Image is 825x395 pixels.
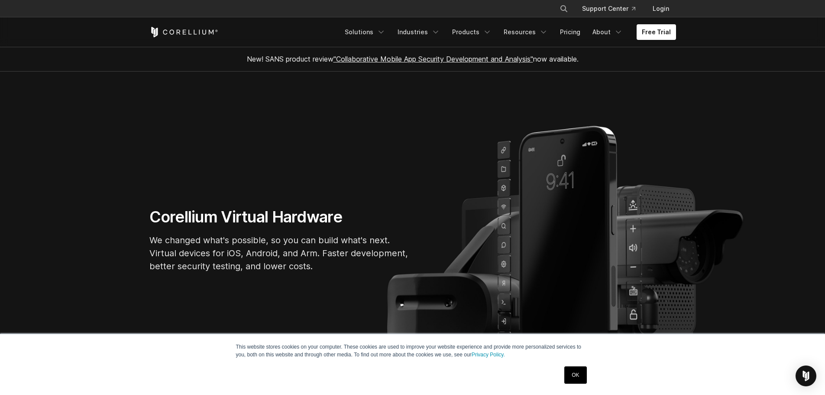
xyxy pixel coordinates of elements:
a: Solutions [340,24,391,40]
div: Navigation Menu [340,24,676,40]
h1: Corellium Virtual Hardware [149,207,409,227]
button: Search [556,1,572,16]
a: Corellium Home [149,27,218,37]
a: OK [564,366,586,384]
a: Resources [498,24,553,40]
span: New! SANS product review now available. [247,55,579,63]
a: About [587,24,628,40]
p: We changed what's possible, so you can build what's next. Virtual devices for iOS, Android, and A... [149,234,409,273]
a: "Collaborative Mobile App Security Development and Analysis" [333,55,533,63]
div: Open Intercom Messenger [796,366,816,386]
div: Navigation Menu [549,1,676,16]
a: Products [447,24,497,40]
p: This website stores cookies on your computer. These cookies are used to improve your website expe... [236,343,589,359]
a: Login [646,1,676,16]
a: Support Center [575,1,642,16]
a: Industries [392,24,445,40]
a: Free Trial [637,24,676,40]
a: Pricing [555,24,586,40]
a: Privacy Policy. [472,352,505,358]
